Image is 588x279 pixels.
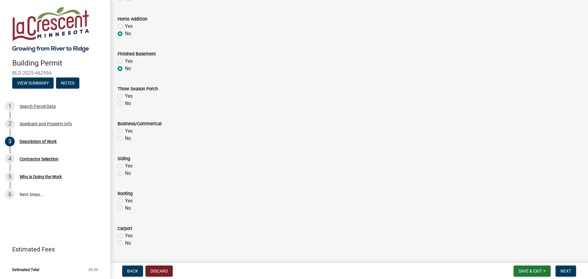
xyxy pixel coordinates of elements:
label: Yes [125,162,133,170]
label: No [125,65,131,72]
button: Notes [56,77,79,89]
span: $0.00 [89,268,98,272]
div: 4 [5,154,15,164]
label: Yes [125,92,133,100]
wm-modal-confirm: Notes [56,81,79,86]
label: Yes [125,23,133,30]
label: Yes [125,58,133,65]
div: 5 [5,172,15,182]
button: Back [122,266,143,277]
div: Contractor Selection [20,157,58,161]
label: Yes [125,197,133,205]
label: Carport [118,227,132,231]
div: Who is Doing the Work [20,175,62,179]
img: City of La Crescent, Minnesota [12,6,89,52]
div: Description of Work [20,139,57,144]
span: Back [127,269,138,273]
span: Save & Exit [518,269,542,273]
div: Search Parcel Data [20,104,56,108]
div: 6 [5,190,15,199]
label: No [125,239,131,247]
label: Home Addition [118,17,147,21]
button: Discard [145,266,173,277]
a: Estimated Fees [5,243,100,255]
label: Yes [125,232,133,239]
wm-modal-confirm: Summary [12,81,54,86]
button: Next [556,266,576,277]
label: Yes [125,127,133,135]
div: 1 [5,101,15,111]
label: Business/Commerical [118,122,162,126]
label: No [125,135,131,142]
label: No [125,205,131,212]
span: Estimated Total [12,268,39,272]
label: Three Season Porch [118,87,158,91]
button: View Summary [12,77,54,89]
button: Save & Exit [514,266,551,277]
label: Roofing [118,192,133,196]
span: Next [560,269,571,273]
label: No [125,30,131,37]
label: No [125,100,131,107]
h4: Building Permit [12,59,105,68]
label: No [125,170,131,177]
div: 3 [5,137,15,146]
span: BLD-2025-462994 [12,70,98,76]
label: Finished Basement [118,52,156,56]
label: Siding [118,157,130,161]
div: Applicant and Property Info [20,122,72,126]
div: 2 [5,119,15,129]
